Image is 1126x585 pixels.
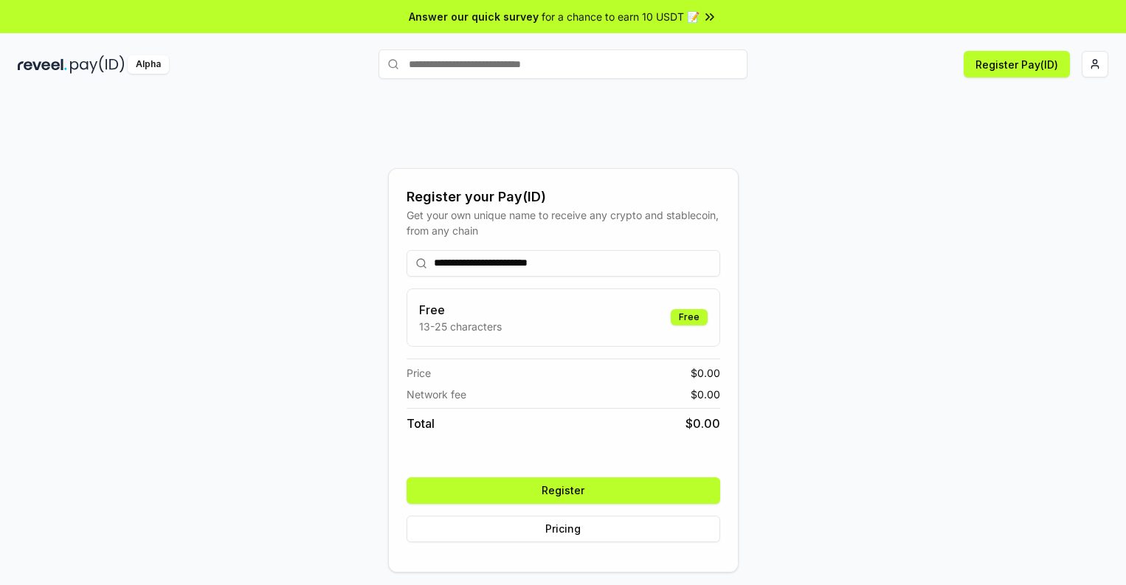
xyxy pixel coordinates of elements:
[685,415,720,432] span: $ 0.00
[407,477,720,504] button: Register
[691,387,720,402] span: $ 0.00
[419,319,502,334] p: 13-25 characters
[671,309,708,325] div: Free
[407,187,720,207] div: Register your Pay(ID)
[407,415,435,432] span: Total
[70,55,125,74] img: pay_id
[409,9,539,24] span: Answer our quick survey
[542,9,700,24] span: for a chance to earn 10 USDT 📝
[128,55,169,74] div: Alpha
[407,387,466,402] span: Network fee
[407,516,720,542] button: Pricing
[964,51,1070,77] button: Register Pay(ID)
[18,55,67,74] img: reveel_dark
[419,301,502,319] h3: Free
[407,207,720,238] div: Get your own unique name to receive any crypto and stablecoin, from any chain
[691,365,720,381] span: $ 0.00
[407,365,431,381] span: Price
